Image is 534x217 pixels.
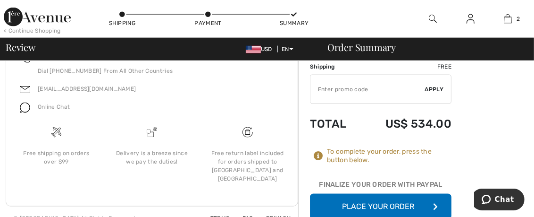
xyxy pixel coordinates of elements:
[282,46,293,52] span: EN
[112,149,192,166] div: Delivery is a breeze since we pay the duties!
[310,62,360,71] td: Shipping
[517,15,520,23] span: 2
[246,46,276,52] span: USD
[108,19,136,27] div: Shipping
[310,75,425,104] input: Promo code
[459,13,482,25] a: Sign In
[4,26,61,35] div: < Continue Shopping
[360,62,451,71] td: Free
[280,19,308,27] div: Summary
[504,13,512,25] img: My Bag
[490,13,526,25] a: 2
[425,85,444,94] span: Apply
[6,43,35,52] span: Review
[38,67,246,75] p: Dial [PHONE_NUMBER] From All Other Countries
[194,19,222,27] div: Payment
[51,127,61,138] img: Free shipping on orders over $99
[16,149,97,166] div: Free shipping on orders over $99
[310,180,451,194] div: Finalize Your Order with PayPal
[20,103,30,113] img: chat
[207,149,288,183] div: Free return label included for orders shipped to [GEOGRAPHIC_DATA] and [GEOGRAPHIC_DATA]
[360,108,451,140] td: US$ 534.00
[242,127,253,138] img: Free shipping on orders over $99
[4,8,71,26] img: 1ère Avenue
[474,189,525,212] iframe: Opens a widget where you can chat to one of our agents
[327,148,451,165] div: To complete your order, press the button below.
[467,13,475,25] img: My Info
[316,43,528,52] div: Order Summary
[147,127,157,138] img: Delivery is a breeze since we pay the duties!
[429,13,437,25] img: search the website
[38,86,136,92] a: [EMAIL_ADDRESS][DOMAIN_NAME]
[330,55,333,61] span: 2
[20,85,30,95] img: email
[246,46,261,53] img: US Dollar
[310,108,360,140] td: Total
[38,104,70,110] span: Online Chat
